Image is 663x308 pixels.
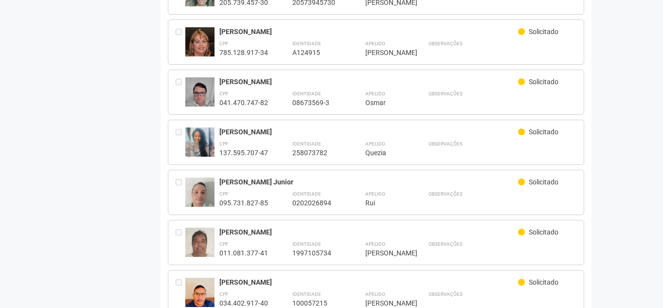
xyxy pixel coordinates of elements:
[429,41,463,46] strong: Observações
[185,127,215,159] img: user.jpg
[219,191,229,197] strong: CPF
[219,141,229,146] strong: CPF
[529,78,558,86] span: Solicitado
[219,228,519,236] div: [PERSON_NAME]
[219,27,519,36] div: [PERSON_NAME]
[429,91,463,96] strong: Observações
[219,148,268,157] div: 137.595.707-47
[219,91,229,96] strong: CPF
[219,41,229,46] strong: CPF
[292,48,341,57] div: A124915
[292,98,341,107] div: 08673569-3
[176,127,185,157] div: Entre em contato com a Aministração para solicitar o cancelamento ou 2a via
[365,91,385,96] strong: Apelido
[429,191,463,197] strong: Observações
[176,178,185,207] div: Entre em contato com a Aministração para solicitar o cancelamento ou 2a via
[292,41,321,46] strong: Identidade
[365,249,404,257] div: [PERSON_NAME]
[365,41,385,46] strong: Apelido
[529,128,558,136] span: Solicitado
[219,241,229,247] strong: CPF
[292,291,321,297] strong: Identidade
[219,278,519,287] div: [PERSON_NAME]
[176,77,185,107] div: Entre em contato com a Aministração para solicitar o cancelamento ou 2a via
[529,278,558,286] span: Solicitado
[429,241,463,247] strong: Observações
[185,178,215,217] img: user.jpg
[292,249,341,257] div: 1997105734
[185,27,215,63] img: user.jpg
[219,299,268,308] div: 034.402.917-40
[365,299,404,308] div: [PERSON_NAME]
[292,141,321,146] strong: Identidade
[185,228,215,267] img: user.jpg
[365,199,404,207] div: Rui
[219,199,268,207] div: 095.731.827-85
[219,77,519,86] div: [PERSON_NAME]
[365,291,385,297] strong: Apelido
[365,148,404,157] div: Quezia
[292,199,341,207] div: 0202026894
[292,299,341,308] div: 100057215
[365,141,385,146] strong: Apelido
[185,77,215,116] img: user.jpg
[292,91,321,96] strong: Identidade
[365,48,404,57] div: [PERSON_NAME]
[176,228,185,257] div: Entre em contato com a Aministração para solicitar o cancelamento ou 2a via
[292,148,341,157] div: 258073782
[529,178,558,186] span: Solicitado
[365,98,404,107] div: Osmar
[176,278,185,308] div: Entre em contato com a Aministração para solicitar o cancelamento ou 2a via
[219,291,229,297] strong: CPF
[429,141,463,146] strong: Observações
[365,191,385,197] strong: Apelido
[219,48,268,57] div: 785.128.917-34
[219,178,519,186] div: [PERSON_NAME] Junior
[429,291,463,297] strong: Observações
[219,98,268,107] div: 041.470.747-82
[365,241,385,247] strong: Apelido
[292,191,321,197] strong: Identidade
[529,28,558,36] span: Solicitado
[529,228,558,236] span: Solicitado
[292,241,321,247] strong: Identidade
[219,127,519,136] div: [PERSON_NAME]
[219,249,268,257] div: 011.081.377-41
[176,27,185,57] div: Entre em contato com a Aministração para solicitar o cancelamento ou 2a via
